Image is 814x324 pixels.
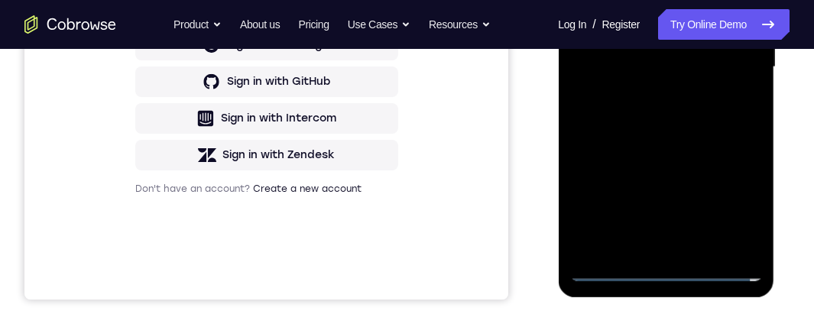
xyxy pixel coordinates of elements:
[348,9,410,40] button: Use Cases
[120,146,365,161] input: Enter your email
[111,279,374,309] button: Sign in with GitHub
[658,9,790,40] a: Try Online Demo
[24,15,116,34] a: Go to the home page
[592,15,595,34] span: /
[240,9,280,40] a: About us
[203,287,306,302] div: Sign in with GitHub
[111,105,374,126] h1: Sign in to your account
[602,9,640,40] a: Register
[203,250,306,265] div: Sign in with Google
[111,175,374,206] button: Sign in
[429,9,491,40] button: Resources
[174,9,222,40] button: Product
[111,242,374,273] button: Sign in with Google
[558,9,586,40] a: Log In
[298,9,329,40] a: Pricing
[234,219,250,231] p: or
